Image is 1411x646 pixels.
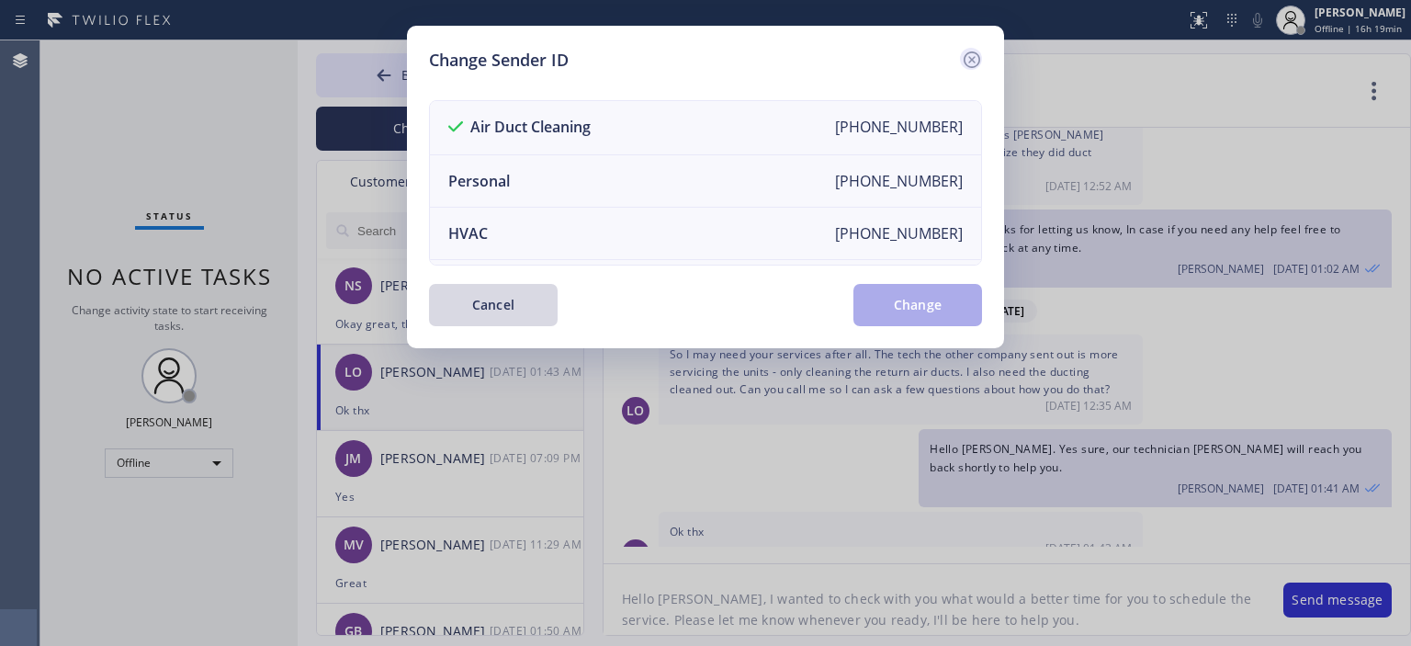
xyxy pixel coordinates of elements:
[448,171,510,191] div: Personal
[429,48,569,73] h5: Change Sender ID
[429,284,558,326] button: Cancel
[835,223,963,244] div: [PHONE_NUMBER]
[853,284,982,326] button: Change
[835,171,963,191] div: [PHONE_NUMBER]
[835,117,963,139] div: [PHONE_NUMBER]
[448,223,488,244] div: HVAC
[448,117,591,139] div: Air Duct Cleaning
